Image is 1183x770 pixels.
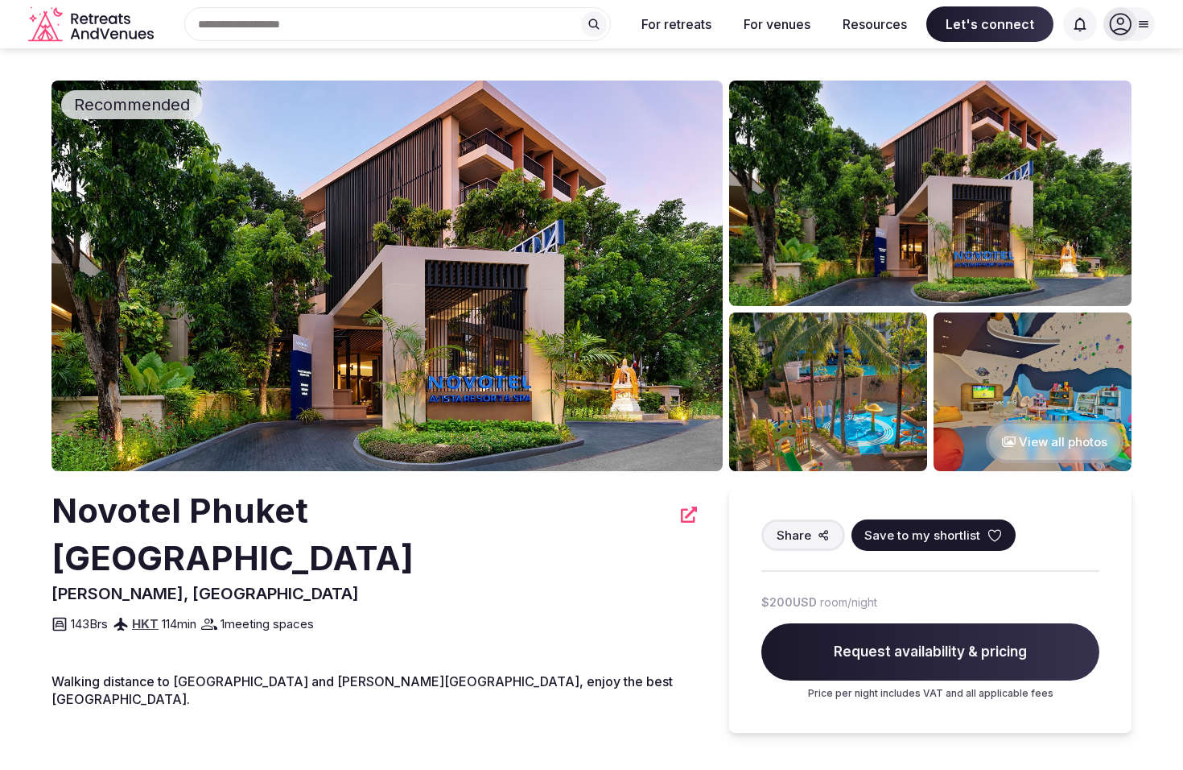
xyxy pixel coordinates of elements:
span: Share [777,527,811,544]
img: Venue gallery photo [729,81,1131,306]
span: Let's connect [926,6,1053,42]
span: Save to my shortlist [864,527,980,544]
img: Venue cover photo [52,81,723,471]
button: Share [761,520,845,551]
img: Venue gallery photo [729,313,927,471]
span: Walking distance to [GEOGRAPHIC_DATA] and [PERSON_NAME][GEOGRAPHIC_DATA], enjoy the best [GEOGRAP... [52,673,673,707]
span: room/night [820,594,877,611]
h2: Novotel Phuket [GEOGRAPHIC_DATA] [52,487,671,582]
span: 143 Brs [71,615,108,632]
button: For venues [731,6,823,42]
button: View all photos [986,420,1123,463]
button: For retreats [629,6,724,42]
span: [PERSON_NAME], [GEOGRAPHIC_DATA] [52,584,359,603]
svg: Retreats and Venues company logo [28,6,157,43]
a: Visit the homepage [28,6,157,43]
span: Request availability & pricing [761,623,1099,681]
p: Price per night includes VAT and all applicable fees [761,687,1099,701]
button: Save to my shortlist [851,520,1016,551]
span: 1 meeting spaces [221,615,314,632]
button: Resources [830,6,920,42]
span: 114 min [162,615,196,632]
div: Recommended [61,90,203,119]
img: Venue gallery photo [934,313,1131,471]
a: HKT [132,616,159,631]
span: $200 USD [761,594,817,611]
span: Recommended [68,93,196,116]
